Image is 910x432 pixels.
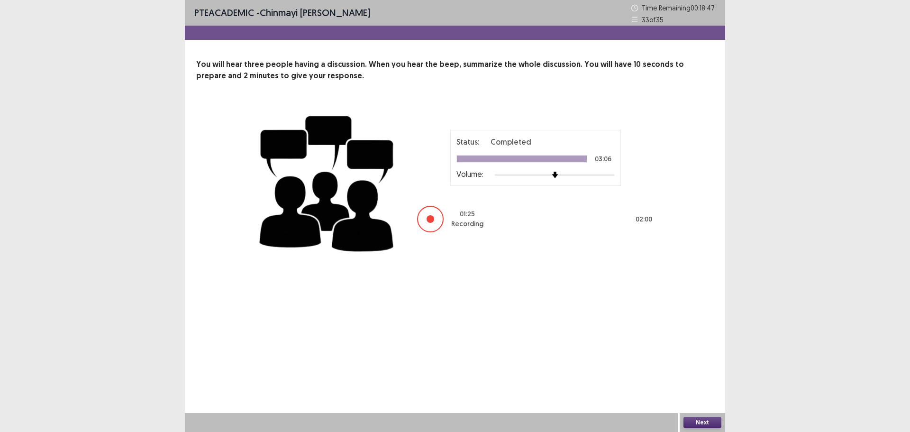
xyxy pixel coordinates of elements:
[491,136,531,147] p: Completed
[552,172,558,178] img: arrow-thumb
[642,3,716,13] p: Time Remaining 00 : 18 : 47
[451,219,483,229] p: Recording
[595,156,611,162] p: 03:06
[642,15,664,25] p: 33 of 35
[460,209,475,219] p: 01 : 25
[636,214,652,224] p: 02 : 00
[456,136,479,147] p: Status:
[256,104,398,259] img: group-discussion
[194,7,254,18] span: PTE academic
[196,59,714,82] p: You will hear three people having a discussion. When you hear the beep, summarize the whole discu...
[456,168,483,180] p: Volume:
[194,6,370,20] p: - Chinmayi [PERSON_NAME]
[683,417,721,428] button: Next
